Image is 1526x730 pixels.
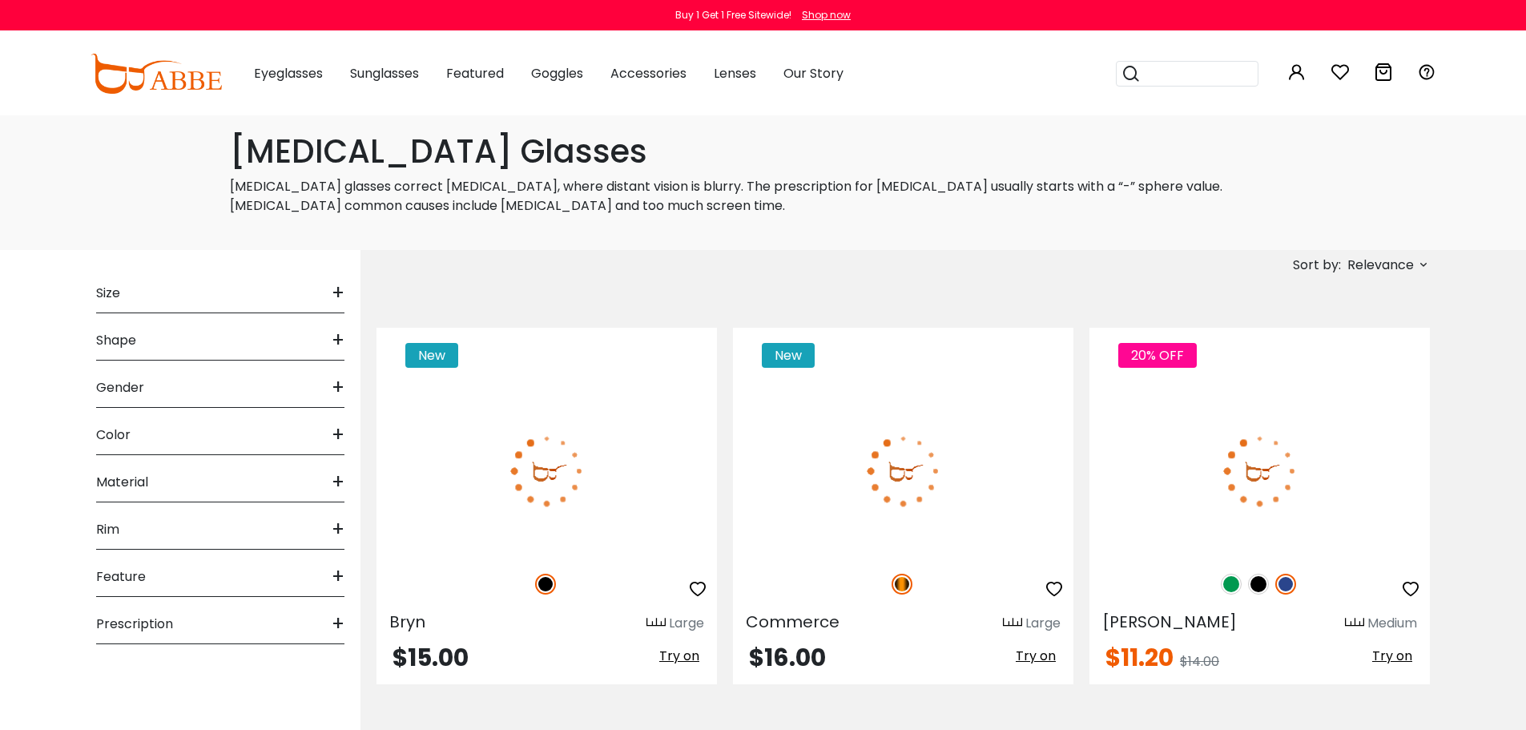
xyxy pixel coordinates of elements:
[794,8,851,22] a: Shop now
[389,611,425,633] span: Bryn
[1011,646,1061,667] button: Try on
[332,463,344,502] span: +
[646,617,666,629] img: size ruler
[96,369,144,407] span: Gender
[332,510,344,549] span: +
[446,64,504,83] span: Featured
[714,64,756,83] span: Lenses
[405,343,458,368] span: New
[669,614,704,633] div: Large
[892,574,912,595] img: Tortoise
[96,463,148,502] span: Material
[1367,646,1417,667] button: Try on
[350,64,419,83] span: Sunglasses
[332,416,344,454] span: +
[332,558,344,596] span: +
[254,64,323,83] span: Eyeglasses
[1016,647,1056,665] span: Try on
[1345,617,1364,629] img: size ruler
[332,274,344,313] span: +
[659,647,699,665] span: Try on
[332,369,344,407] span: +
[96,416,131,454] span: Color
[1221,574,1242,595] img: Green
[783,64,844,83] span: Our Story
[654,646,704,667] button: Try on
[96,321,136,360] span: Shape
[1248,574,1269,595] img: Black
[675,8,791,22] div: Buy 1 Get 1 Free Sitewide!
[332,321,344,360] span: +
[230,177,1297,216] p: [MEDICAL_DATA] glasses correct [MEDICAL_DATA], where distant vision is blurry. The prescription f...
[749,640,826,675] span: $16.00
[1105,640,1174,675] span: $11.20
[96,558,146,596] span: Feature
[1180,652,1219,671] span: $14.00
[393,640,469,675] span: $15.00
[1025,614,1061,633] div: Large
[1367,614,1417,633] div: Medium
[230,132,1297,171] h1: [MEDICAL_DATA] Glasses
[610,64,686,83] span: Accessories
[1102,611,1237,633] span: [PERSON_NAME]
[535,574,556,595] img: Black
[332,605,344,643] span: +
[1372,647,1412,665] span: Try on
[96,274,120,313] span: Size
[802,8,851,22] div: Shop now
[1089,385,1430,556] img: Blue Machovec - Acetate ,Universal Bridge Fit
[1003,617,1022,629] img: size ruler
[96,510,119,549] span: Rim
[91,54,222,94] img: abbeglasses.com
[376,385,717,556] img: Black Bryn - Acetate ,Universal Bridge Fit
[762,343,815,368] span: New
[1118,343,1197,368] span: 20% OFF
[1293,256,1341,274] span: Sort by:
[96,605,173,643] span: Prescription
[1347,251,1414,280] span: Relevance
[733,385,1073,556] img: Tortoise Commerce - TR ,Adjust Nose Pads
[1275,574,1296,595] img: Blue
[531,64,583,83] span: Goggles
[746,611,840,633] span: Commerce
